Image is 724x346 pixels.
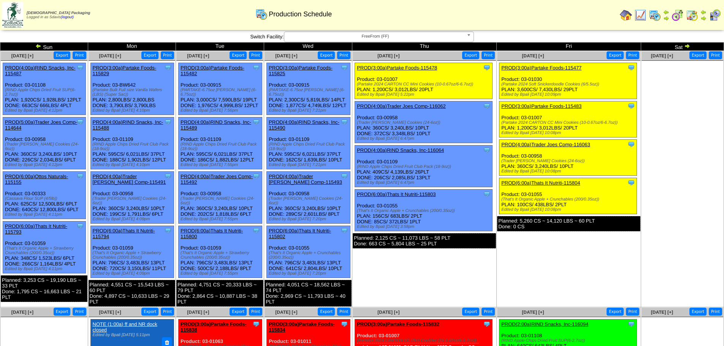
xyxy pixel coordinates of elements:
[93,321,157,333] a: NOTE (1:00a) ff and NR dock closed
[249,51,262,59] button: Print
[179,226,262,278] div: Product: 03-01059 PLAN: 796CS / 3,483LBS / 13PLT DONE: 500CS / 2,188LBS / 8PLT
[501,82,637,87] div: (Partake 2024 Soft Snickerdoodle Cookies (6/5.5oz))
[181,174,253,185] a: PROD(4:00a)Trader Joes Comp-115492
[181,142,262,151] div: (RIND Apple Chips Dried Fruit Club Pack (18-9oz))
[501,207,637,212] div: Edited by Bpali [DATE] 10:08pm
[249,308,262,316] button: Print
[90,172,174,224] div: Product: 03-00958 PLAN: 360CS / 3,240LBS / 10PLT DONE: 199CS / 1,791LBS / 6PLT
[99,53,121,58] a: [DATE] [+]
[93,251,174,260] div: (That's It Organic Apple + Strawberry Crunchables (200/0.35oz))
[76,118,84,126] img: Tooltip
[355,63,493,99] div: Product: 03-01007 PLAN: 1,200CS / 3,012LBS / 20PLT
[269,271,350,276] div: Edited by Bpali [DATE] 7:20pm
[99,310,121,315] a: [DATE] [+]
[482,308,495,316] button: Print
[620,9,632,21] img: home.gif
[54,308,71,316] button: Export
[267,226,350,278] div: Product: 03-01055 PLAN: 796CS / 3,483LBS / 13PLT DONE: 641CS / 2,804LBS / 10PLT
[341,118,348,126] img: Tooltip
[93,163,174,167] div: Edited by Bpali [DATE] 4:10pm
[2,2,23,28] img: zoroco-logo-small.webp
[5,267,86,271] div: Edited by Bpali [DATE] 4:11pm
[501,321,588,327] a: PROD(2:00a)RIND Snacks, Inc-116094
[267,172,350,224] div: Product: 03-00958 PLAN: 360CS / 3,240LBS / 10PLT DONE: 289CS / 2,601LBS / 8PLT
[483,190,491,198] img: Tooltip
[181,321,246,333] a: PROD(3:00a)Partake Foods-115838
[93,217,174,221] div: Edited by Bpali [DATE] 4:09pm
[269,65,333,76] a: PROD(3:00a)Partake Foods-115825
[700,15,707,21] img: arrowright.gif
[5,108,86,113] div: Edited by Bpali [DATE] 4:12pm
[357,103,446,109] a: PROD(4:00a)Trader Joes Comp-116062
[357,191,436,197] a: PROD(6:00a)Thats It Nutriti-115803
[607,51,624,59] button: Export
[689,51,707,59] button: Export
[357,136,492,141] div: Edited by Bpali [DATE] 6:47pm
[93,174,166,185] a: PROD(4:00a)Trader [PERSON_NAME] Comp-115491
[501,338,637,343] div: (RIND Apple Chips Dried Fruit SUP(6-2.7oz))
[187,310,209,315] a: [DATE] [+]
[267,117,350,169] div: Product: 03-01109 PLAN: 595CS / 6,021LBS / 37PLT DONE: 162CS / 1,639LBS / 10PLT
[269,196,350,205] div: (Trader [PERSON_NAME] Cookies (24-6oz))
[89,280,176,307] div: Planned: 4,551 CS ~ 15,543 LBS ~ 60 PLT Done: 4,897 CS ~ 10,633 LBS ~ 29 PLT
[357,321,439,327] a: PROD(3:00a)Partake Foods-115832
[651,310,673,315] a: [DATE] [+]
[88,43,176,51] td: Mon
[5,163,86,167] div: Edited by Bpali [DATE] 4:12pm
[522,53,544,58] a: [DATE] [+]
[93,119,163,131] a: PROD(4:00a)RIND Snacks, Inc-115488
[501,131,637,135] div: Edited by Bpali [DATE] 10:08pm
[377,310,399,315] a: [DATE] [+]
[5,142,86,151] div: (Trader [PERSON_NAME] Cookies (24-6oz))
[76,64,84,71] img: Tooltip
[627,320,635,328] img: Tooltip
[672,9,684,21] img: calendarblend.gif
[318,308,335,316] button: Export
[3,172,86,219] div: Product: 03-00333 PLAN: 625CS / 12,500LBS / 6PLT DONE: 640CS / 12,800LBS / 6PLT
[341,227,348,234] img: Tooltip
[5,246,86,255] div: (That's It Organic Apple + Strawberry Crunchables (200/0.35oz))
[164,227,172,234] img: Tooltip
[93,271,174,276] div: Edited by Bpali [DATE] 4:09pm
[269,217,350,221] div: Edited by Bpali [DATE] 7:20pm
[181,271,262,276] div: Edited by Bpali [DATE] 7:55pm
[275,310,297,315] span: [DATE] [+]
[181,119,251,131] a: PROD(4:00a)RIND Snacks, Inc-115489
[5,174,68,185] a: PROD(6:00a)Ottos Naturals-115155
[501,180,580,186] a: PROD(6:00a)Thats It Nutriti-115804
[709,308,722,316] button: Print
[5,65,76,76] a: PROD(4:00a)RIND Snacks, Inc-115487
[3,117,86,169] div: Product: 03-00958 PLAN: 360CS / 3,240LBS / 10PLT DONE: 226CS / 2,034LBS / 6PLT
[355,190,493,231] div: Product: 03-01055 PLAN: 156CS / 683LBS / 2PLT DONE: 85CS / 372LBS / 1PLT
[501,169,637,174] div: Edited by Bpali [DATE] 10:08pm
[357,120,492,125] div: (Trader [PERSON_NAME] Cookies (24-6oz))
[164,64,172,71] img: Tooltip
[265,280,352,307] div: Planned: 4,051 CS ~ 18,562 LBS ~ 74 PLT Done: 2,969 CS ~ 11,793 LBS ~ 40 PLT
[76,222,84,230] img: Tooltip
[377,53,399,58] a: [DATE] [+]
[499,101,637,137] div: Product: 03-01007 PLAN: 1,200CS / 3,012LBS / 20PLT
[522,310,544,315] span: [DATE] [+]
[164,118,172,126] img: Tooltip
[90,63,174,115] div: Product: 03-BW642 PLAN: 2,800LBS / 2,800LBS DONE: 3,790LBS / 3,790LBS
[230,308,247,316] button: Export
[93,333,171,337] div: Edited by Bpali [DATE] 5:11pm
[353,233,496,248] div: Planned: 2,125 CS ~ 11,073 LBS ~ 58 PLT Done: 663 CS ~ 5,804 LBS ~ 25 PLT
[269,88,350,97] div: (PARTAKE-6.75oz [PERSON_NAME] (6-6.75oz))
[269,163,350,167] div: Edited by Bpali [DATE] 7:21pm
[181,196,262,205] div: (Trader [PERSON_NAME] Cookies (24-6oz))
[663,9,669,15] img: arrowleft.gif
[483,320,491,328] img: Tooltip
[634,9,646,21] img: line_graph.gif
[11,310,33,315] a: [DATE] [+]
[269,108,350,113] div: Edited by Bpali [DATE] 7:21pm
[181,251,262,260] div: (That's It Organic Apple + Strawberry Crunchables (200/0.35oz))
[501,120,637,125] div: (Partake 2024 CARTON CC Mini Cookies (10-0.67oz/6-6.7oz))
[357,338,492,343] div: (Partake 2024 CARTON CC Mini Cookies (10-0.67oz/6-6.7oz))
[626,51,639,59] button: Print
